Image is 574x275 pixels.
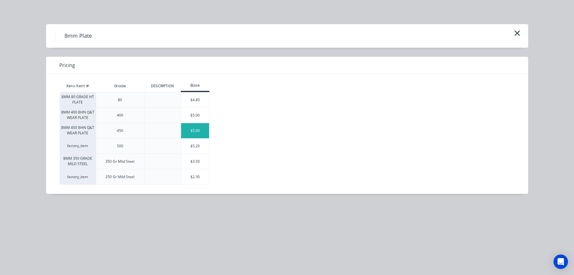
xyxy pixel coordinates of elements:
[60,123,96,138] div: 8MM 450 BHN Q&T WEAR PLATE
[117,113,123,118] div: 400
[60,169,96,185] div: factory_item
[181,139,209,154] div: $5.20
[59,62,75,69] span: Pricing
[117,128,123,133] div: 450
[181,154,209,169] div: $3.50
[146,78,179,94] div: DESCRIPTION
[55,30,101,42] h4: 8mm Plate
[554,254,568,269] div: Open Intercom Messenger
[60,107,96,123] div: 8MM 400 BHN Q&T WEAR PLATE
[60,80,96,92] div: Xero Item #
[181,83,210,88] div: Base
[60,154,96,169] div: 8MM 350 GRADE MILD STEEL
[60,92,96,107] div: 8MM 80 GRADE HT PLATE
[181,123,209,138] div: $5.00
[105,174,134,180] div: 250 Gr Mild Steel
[118,97,122,103] div: 80
[181,92,209,107] div: $4.80
[117,143,123,149] div: 500
[181,169,209,184] div: $2.30
[105,159,134,164] div: 350 Gr Mild Steel
[181,108,209,123] div: $5.00
[60,138,96,154] div: factory_item
[109,78,131,94] div: Grade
